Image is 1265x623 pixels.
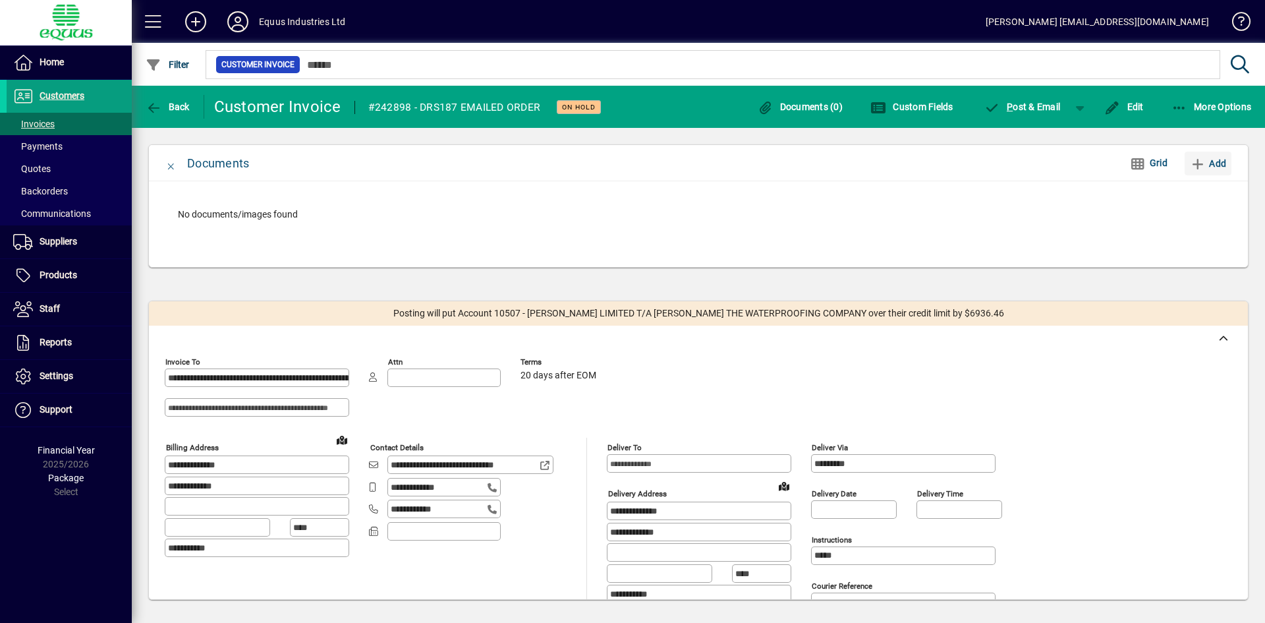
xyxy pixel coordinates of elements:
[13,186,68,196] span: Backorders
[7,293,132,326] a: Staff
[1130,152,1167,174] span: Grid
[7,259,132,292] a: Products
[368,97,541,118] div: #242898 - DRS187 EMAILED ORDER
[217,10,259,34] button: Profile
[812,535,852,545] mat-label: Instructions
[1222,3,1249,45] a: Knowledge Base
[221,58,295,71] span: Customer Invoice
[331,429,352,450] a: View on map
[757,102,843,112] span: Documents (0)
[607,443,642,452] mat-label: Deliver To
[40,337,72,347] span: Reports
[1190,153,1226,174] span: Add
[1104,102,1144,112] span: Edit
[13,208,91,219] span: Communications
[13,119,55,129] span: Invoices
[7,326,132,359] a: Reports
[812,443,848,452] mat-label: Deliver via
[1119,152,1178,175] button: Grid
[7,113,132,135] a: Invoices
[142,95,193,119] button: Back
[40,270,77,280] span: Products
[520,358,600,367] span: Terms
[40,371,73,381] span: Settings
[165,194,1232,235] div: No documents/images found
[562,103,596,111] span: On hold
[984,102,1061,112] span: ost & Email
[132,95,204,119] app-page-header-button: Back
[7,225,132,258] a: Suppliers
[13,141,63,152] span: Payments
[7,360,132,393] a: Settings
[187,153,249,174] div: Documents
[175,10,217,34] button: Add
[1168,95,1255,119] button: More Options
[773,475,795,496] a: View on map
[1185,152,1231,175] button: Add
[867,95,957,119] button: Custom Fields
[146,102,190,112] span: Back
[1171,102,1252,112] span: More Options
[870,102,953,112] span: Custom Fields
[978,95,1067,119] button: Post & Email
[48,473,84,483] span: Package
[7,135,132,158] a: Payments
[754,95,846,119] button: Documents (0)
[259,11,346,32] div: Equus Industries Ltd
[812,581,872,591] mat-label: Courier Reference
[214,96,341,117] div: Customer Invoice
[165,357,200,367] mat-label: Invoice To
[40,303,60,314] span: Staff
[7,46,132,79] a: Home
[1101,95,1147,119] button: Edit
[520,371,596,381] span: 20 days after EOM
[1007,102,1013,112] span: P
[38,445,95,456] span: Financial Year
[7,202,132,225] a: Communications
[40,404,72,415] span: Support
[40,57,64,67] span: Home
[7,180,132,202] a: Backorders
[917,489,963,498] mat-label: Delivery time
[393,307,1004,320] span: Posting will put Account 10507 - [PERSON_NAME] LIMITED T/A [PERSON_NAME] THE WATERPROOFING COMPAN...
[146,59,190,70] span: Filter
[40,236,77,247] span: Suppliers
[40,90,84,101] span: Customers
[155,148,187,179] button: Close
[986,11,1209,32] div: [PERSON_NAME] [EMAIL_ADDRESS][DOMAIN_NAME]
[7,158,132,180] a: Quotes
[142,53,193,76] button: Filter
[7,394,132,427] a: Support
[812,489,857,498] mat-label: Delivery date
[13,163,51,174] span: Quotes
[388,357,403,367] mat-label: Attn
